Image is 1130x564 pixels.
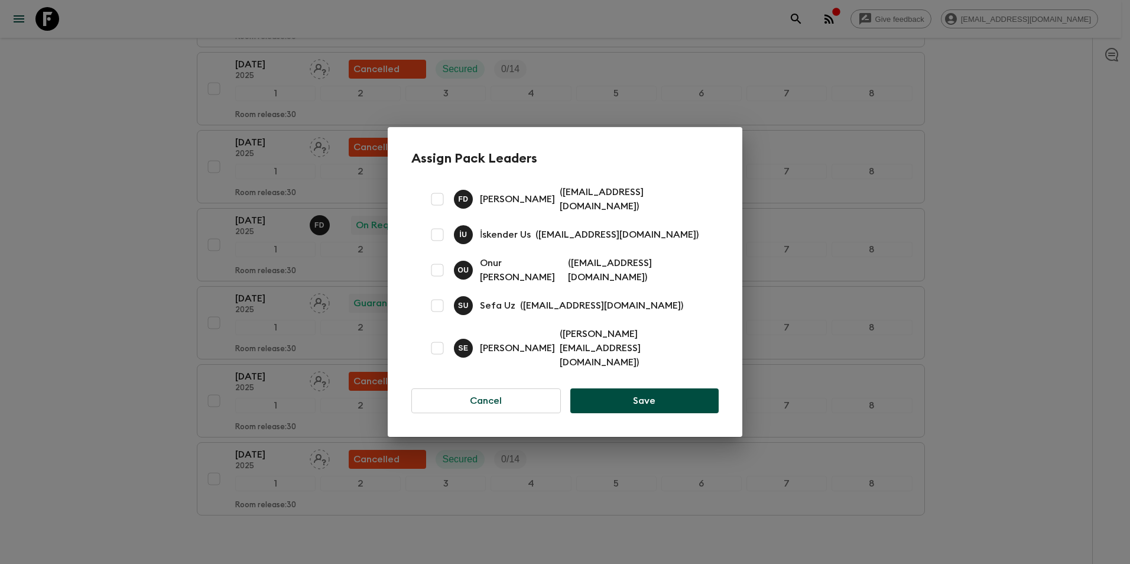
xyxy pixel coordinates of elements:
[570,388,719,413] button: Save
[520,299,683,313] p: ( [EMAIL_ADDRESS][DOMAIN_NAME] )
[458,343,468,353] p: S E
[480,341,555,355] p: [PERSON_NAME]
[458,301,469,310] p: S U
[535,228,699,242] p: ( [EMAIL_ADDRESS][DOMAIN_NAME] )
[480,228,531,242] p: İskender Us
[560,327,704,369] p: ( [PERSON_NAME][EMAIL_ADDRESS][DOMAIN_NAME] )
[560,185,704,213] p: ( [EMAIL_ADDRESS][DOMAIN_NAME] )
[459,230,467,239] p: İ U
[458,195,468,204] p: F D
[411,151,719,166] h2: Assign Pack Leaders
[457,265,469,275] p: O U
[480,299,515,313] p: Sefa Uz
[411,388,561,413] button: Cancel
[480,256,563,284] p: Onur [PERSON_NAME]
[568,256,704,284] p: ( [EMAIL_ADDRESS][DOMAIN_NAME] )
[480,192,555,206] p: [PERSON_NAME]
